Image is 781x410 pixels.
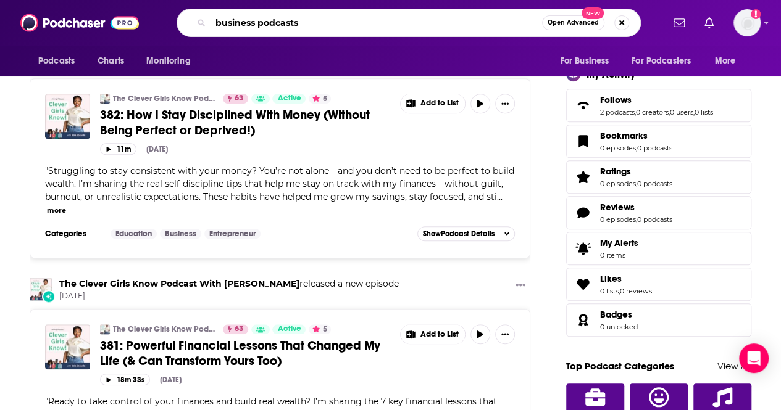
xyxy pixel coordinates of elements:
span: Reviews [566,196,751,229]
a: Entrepreneur [204,229,261,239]
a: Ratings [600,166,672,177]
a: Business [160,229,201,239]
button: Show More Button [401,94,465,113]
button: open menu [551,49,624,73]
a: 63 [223,324,248,334]
span: , [636,215,637,224]
span: Reviews [600,202,635,213]
a: 0 creators [636,108,669,117]
span: Likes [566,268,751,301]
a: Bookmarks [600,130,672,141]
button: Show More Button [401,324,465,344]
span: Show Podcast Details [423,229,495,238]
a: 381: Powerful Financial Lessons That Changed My Life (& Can Transform Yours Too) [100,338,391,369]
a: The Clever Girls Know Podcast With [PERSON_NAME] [113,324,215,334]
button: open menu [138,49,206,73]
a: The Clever Girls Know Podcast With Bola Sokunbi [59,278,299,289]
span: , [693,108,695,117]
span: " [45,165,514,202]
span: 63 [235,323,243,335]
span: Badges [600,309,632,320]
a: Reviews [570,204,595,221]
span: My Alerts [600,237,638,248]
a: 0 users [670,108,693,117]
button: open menu [706,49,751,73]
a: 0 lists [600,287,619,295]
button: Show More Button [495,94,515,113]
button: 5 [309,324,331,334]
span: , [635,108,636,117]
a: Reviews [600,202,672,213]
a: Likes [570,276,595,293]
span: For Podcasters [632,52,691,70]
img: The Clever Girls Know Podcast With Bola Sokunbi [100,324,110,334]
span: Likes [600,273,622,284]
span: Ratings [600,166,631,177]
input: Search podcasts, credits, & more... [211,13,542,33]
h3: released a new episode [59,278,399,290]
span: Bookmarks [566,125,751,158]
span: More [715,52,736,70]
a: Active [272,324,306,334]
a: 0 reviews [620,287,652,295]
button: Show profile menu [733,9,761,36]
a: Podchaser - Follow, Share and Rate Podcasts [20,11,139,35]
a: Show notifications dropdown [700,12,719,33]
a: 0 podcasts [637,179,672,188]
a: Charts [90,49,132,73]
button: Show More Button [511,278,530,293]
a: Follows [600,94,713,105]
a: 63 [223,94,248,104]
span: [DATE] [59,291,399,301]
a: Show notifications dropdown [669,12,690,33]
span: Badges [566,303,751,337]
button: 5 [309,94,331,104]
a: 0 podcasts [637,215,672,224]
a: The Clever Girls Know Podcast With [PERSON_NAME] [113,94,215,104]
a: 0 lists [695,108,713,117]
span: Follows [600,94,632,105]
button: 11m [100,143,136,155]
img: 381: Powerful Financial Lessons That Changed My Life (& Can Transform Yours Too) [45,324,90,369]
img: The Clever Girls Know Podcast With Bola Sokunbi [100,94,110,104]
img: 382: How I Stay Disciplined With Money (Without Being Perfect or Deprived!) [45,94,90,139]
a: 0 episodes [600,215,636,224]
span: Logged in as amooers [733,9,761,36]
span: Add to List [420,330,459,339]
img: The Clever Girls Know Podcast With Bola Sokunbi [30,278,52,300]
a: My Alerts [566,232,751,265]
span: Bookmarks [600,130,648,141]
span: My Alerts [570,240,595,257]
a: Follows [570,97,595,114]
a: 382: How I Stay Disciplined With Money (Without Being Perfect or Deprived!) [100,107,391,138]
span: Ratings [566,160,751,194]
span: 0 items [600,251,638,260]
span: Active [277,323,301,335]
svg: Add a profile image [751,9,761,19]
button: ShowPodcast Details [417,226,515,241]
span: Struggling to stay consistent with your money? You’re not alone—and you don’t need to be perfect ... [45,165,514,202]
a: 2 podcasts [600,108,635,117]
a: Likes [600,273,652,284]
span: , [669,108,670,117]
span: , [636,144,637,152]
h3: Categories [45,229,101,239]
span: For Business [560,52,609,70]
a: Badges [570,311,595,329]
span: Charts [98,52,124,70]
div: Search podcasts, credits, & more... [177,9,641,37]
span: Follows [566,89,751,122]
a: 0 episodes [600,179,636,188]
span: Active [277,92,301,105]
button: open menu [30,49,91,73]
a: Badges [600,309,638,320]
button: 18m 33s [100,374,150,385]
span: Add to List [420,99,459,108]
button: more [47,205,66,216]
a: View All [717,360,751,372]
